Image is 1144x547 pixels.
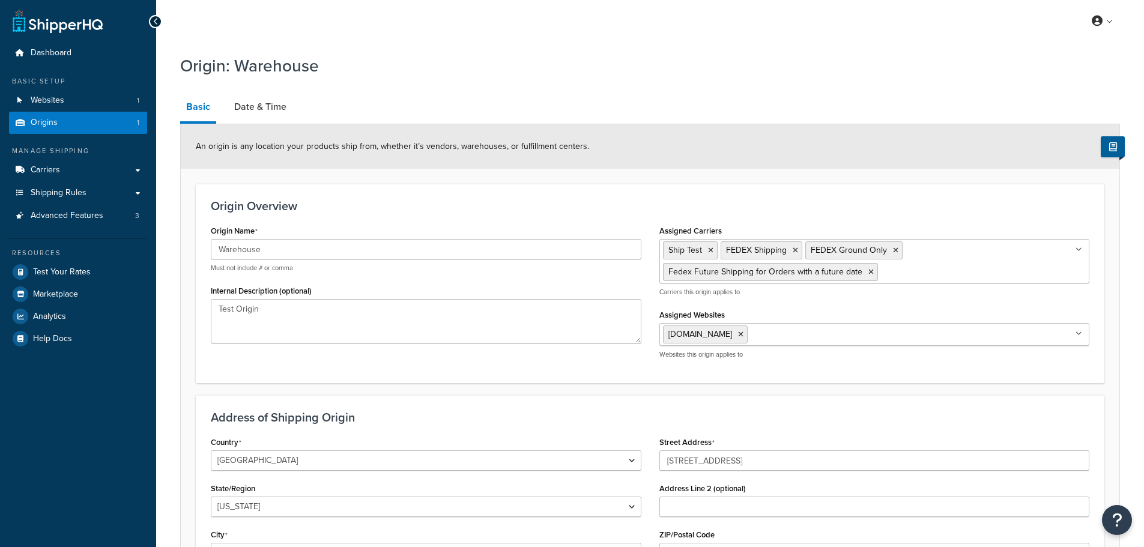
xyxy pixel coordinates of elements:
[811,244,887,256] span: FEDEX Ground Only
[659,438,715,447] label: Street Address
[196,140,589,153] span: An origin is any location your products ship from, whether it’s vendors, warehouses, or fulfillme...
[659,350,1090,359] p: Websites this origin applies to
[9,261,147,283] a: Test Your Rates
[31,95,64,106] span: Websites
[9,76,147,86] div: Basic Setup
[211,286,312,295] label: Internal Description (optional)
[9,306,147,327] a: Analytics
[33,289,78,300] span: Marketplace
[33,334,72,344] span: Help Docs
[9,89,147,112] li: Websites
[31,165,60,175] span: Carriers
[1102,505,1132,535] button: Open Resource Center
[228,92,292,121] a: Date & Time
[9,42,147,64] a: Dashboard
[9,205,147,227] li: Advanced Features
[668,265,862,278] span: Fedex Future Shipping for Orders with a future date
[137,95,139,106] span: 1
[211,438,241,447] label: Country
[726,244,787,256] span: FEDEX Shipping
[659,484,746,493] label: Address Line 2 (optional)
[659,288,1090,297] p: Carriers this origin applies to
[33,267,91,277] span: Test Your Rates
[9,146,147,156] div: Manage Shipping
[668,328,732,340] span: [DOMAIN_NAME]
[211,264,641,273] p: Must not include # or comma
[9,205,147,227] a: Advanced Features3
[31,211,103,221] span: Advanced Features
[211,484,255,493] label: State/Region
[9,112,147,134] a: Origins1
[31,118,58,128] span: Origins
[180,54,1105,77] h1: Origin: Warehouse
[9,112,147,134] li: Origins
[9,159,147,181] a: Carriers
[33,312,66,322] span: Analytics
[211,411,1089,424] h3: Address of Shipping Origin
[31,188,86,198] span: Shipping Rules
[659,530,715,539] label: ZIP/Postal Code
[9,283,147,305] a: Marketplace
[9,248,147,258] div: Resources
[180,92,216,124] a: Basic
[211,530,228,540] label: City
[31,48,71,58] span: Dashboard
[9,182,147,204] a: Shipping Rules
[668,244,702,256] span: Ship Test
[137,118,139,128] span: 1
[211,226,258,236] label: Origin Name
[659,310,725,319] label: Assigned Websites
[211,299,641,343] textarea: Test Origin
[1101,136,1125,157] button: Show Help Docs
[135,211,139,221] span: 3
[211,199,1089,213] h3: Origin Overview
[659,226,722,235] label: Assigned Carriers
[9,89,147,112] a: Websites1
[9,328,147,349] a: Help Docs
